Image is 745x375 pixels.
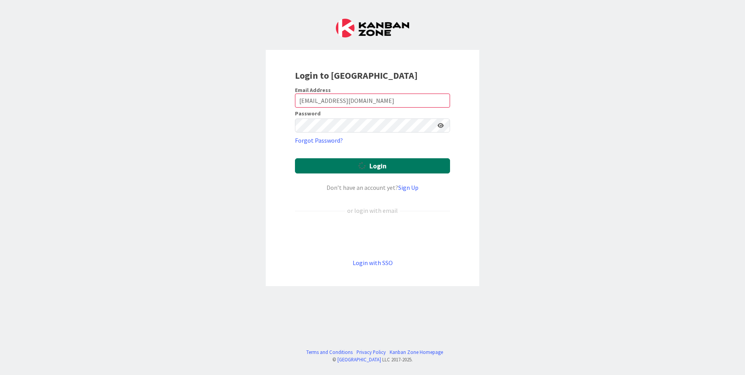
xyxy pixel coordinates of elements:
img: Kanban Zone [336,19,409,37]
a: Terms and Conditions [306,348,353,356]
a: Sign Up [398,184,418,191]
iframe: Sign in with Google Button [291,228,454,245]
b: Login to [GEOGRAPHIC_DATA] [295,69,418,81]
a: Login with SSO [353,259,393,267]
div: Don’t have an account yet? [295,183,450,192]
label: Password [295,111,321,116]
div: © LLC 2017- 2025 . [302,356,443,363]
label: Email Address [295,87,331,94]
div: or login with email [345,206,400,215]
a: Kanban Zone Homepage [390,348,443,356]
a: Forgot Password? [295,136,343,145]
a: [GEOGRAPHIC_DATA] [337,356,381,363]
a: Privacy Policy [357,348,386,356]
button: Login [295,158,450,173]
